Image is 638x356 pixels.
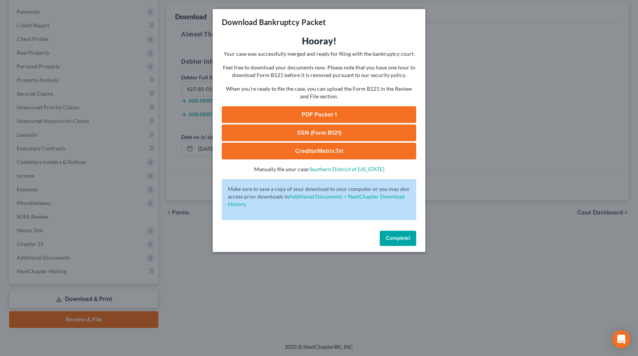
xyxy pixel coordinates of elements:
[222,35,416,47] h3: Hooray!
[386,235,410,241] span: Complete!
[222,50,416,58] p: Your case was successfully merged and ready for filing with the bankruptcy court.
[222,143,416,159] a: CreditorMatrix.txt
[228,185,410,208] p: Make sure to save a copy of your download to your computer or you may also access prior downloads in
[222,124,416,141] a: SSN (Form B121)
[222,64,416,79] p: Feel free to download your documents now. Please note that you have one hour to download Form B12...
[222,17,326,27] h3: Download Bankruptcy Packet
[222,106,416,123] a: PDF Packet 1
[222,85,416,100] p: When you're ready to file the case, you can upload the Form B121 in the Review and File section.
[222,165,416,173] p: Manually file your case:
[228,193,404,207] a: Additional Documents > NextChapter Download History.
[612,330,630,348] div: Open Intercom Messenger
[310,166,384,172] a: Southern District of [US_STATE]
[380,231,416,246] button: Complete!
